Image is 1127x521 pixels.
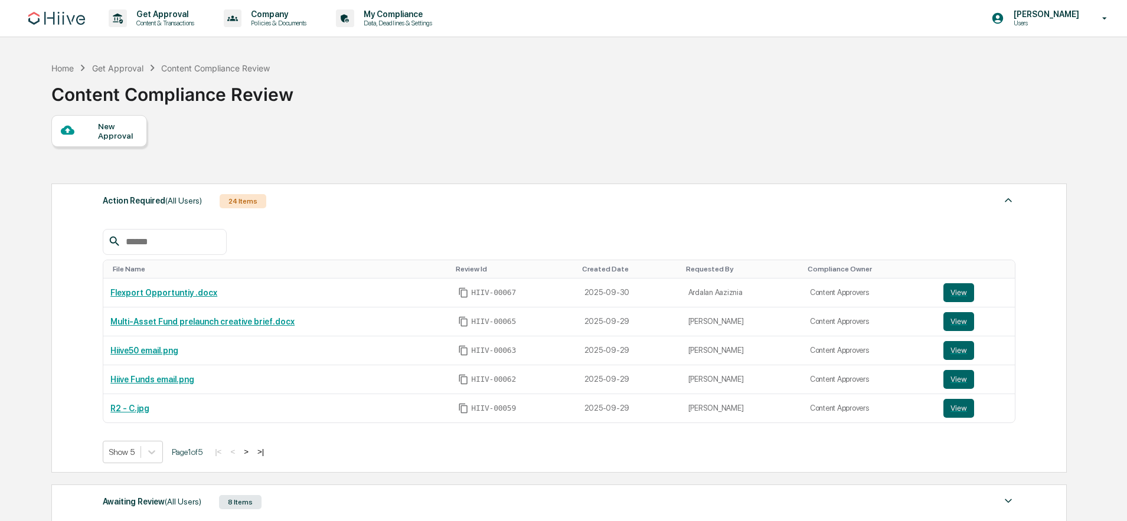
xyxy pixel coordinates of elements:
[458,374,469,385] span: Copy Id
[98,122,138,140] div: New Approval
[681,278,803,307] td: Ardalan Aaziznia
[51,63,74,73] div: Home
[943,370,974,389] button: View
[943,312,974,331] button: View
[354,19,438,27] p: Data, Deadlines & Settings
[110,404,149,413] a: R2 - C.jpg
[686,265,798,273] div: Toggle SortBy
[227,447,239,457] button: <
[1004,19,1085,27] p: Users
[354,9,438,19] p: My Compliance
[110,346,178,355] a: Hiive50 email.png
[943,312,1008,331] a: View
[577,307,681,336] td: 2025-09-29
[219,495,262,509] div: 8 Items
[943,399,974,418] button: View
[172,447,202,457] span: Page 1 of 5
[681,365,803,394] td: [PERSON_NAME]
[458,403,469,414] span: Copy Id
[471,375,516,384] span: HIIV-00062
[577,278,681,307] td: 2025-09-30
[103,193,202,208] div: Action Required
[458,316,469,327] span: Copy Id
[803,307,936,336] td: Content Approvers
[803,394,936,422] td: Content Approvers
[127,9,200,19] p: Get Approval
[943,283,974,302] button: View
[943,341,1008,360] a: View
[681,336,803,365] td: [PERSON_NAME]
[458,287,469,298] span: Copy Id
[577,336,681,365] td: 2025-09-29
[681,307,803,336] td: [PERSON_NAME]
[240,447,252,457] button: >
[51,74,293,105] div: Content Compliance Review
[165,497,201,506] span: (All Users)
[803,365,936,394] td: Content Approvers
[681,394,803,422] td: [PERSON_NAME]
[577,394,681,422] td: 2025-09-29
[1001,193,1015,207] img: caret
[127,19,200,27] p: Content & Transactions
[110,317,295,326] a: Multi-Asset Fund prelaunch creative brief.docx
[113,265,446,273] div: Toggle SortBy
[943,283,1008,302] a: View
[943,399,1008,418] a: View
[471,404,516,413] span: HIIV-00059
[943,341,974,360] button: View
[456,265,572,273] div: Toggle SortBy
[803,278,936,307] td: Content Approvers
[1001,494,1015,508] img: caret
[110,375,194,384] a: Hiive Funds email.png
[943,370,1008,389] a: View
[254,447,267,457] button: >|
[471,346,516,355] span: HIIV-00063
[1089,482,1121,514] iframe: Open customer support
[471,288,516,297] span: HIIV-00067
[211,447,225,457] button: |<
[28,12,85,25] img: logo
[577,365,681,394] td: 2025-09-29
[1004,9,1085,19] p: [PERSON_NAME]
[220,194,266,208] div: 24 Items
[582,265,677,273] div: Toggle SortBy
[458,345,469,356] span: Copy Id
[471,317,516,326] span: HIIV-00065
[808,265,932,273] div: Toggle SortBy
[110,288,217,297] a: Flexport Opportuntiy .docx
[803,336,936,365] td: Content Approvers
[241,19,312,27] p: Policies & Documents
[92,63,143,73] div: Get Approval
[165,196,202,205] span: (All Users)
[161,63,270,73] div: Content Compliance Review
[946,265,1010,273] div: Toggle SortBy
[241,9,312,19] p: Company
[103,494,201,509] div: Awaiting Review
